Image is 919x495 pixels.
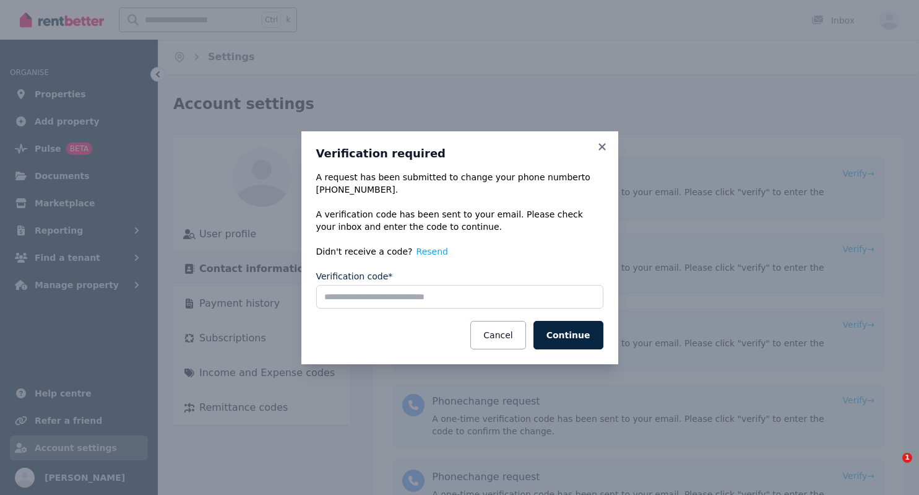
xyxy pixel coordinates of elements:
[316,146,603,161] h3: Verification required
[470,321,525,349] button: Cancel
[416,245,448,258] button: Resend
[316,171,603,196] div: A request has been submitted to change your phone number to [PHONE_NUMBER] .
[316,270,393,283] label: Verification code*
[877,453,907,483] iframe: Intercom live chat
[902,453,912,463] span: 1
[316,208,603,233] p: A verification code has been sent to your email. Please check your inbox and enter the code to co...
[316,245,413,258] span: Didn't receive a code?
[533,321,603,349] button: Continue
